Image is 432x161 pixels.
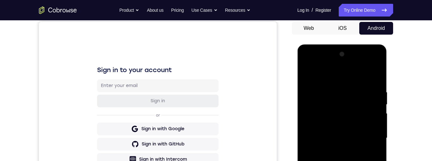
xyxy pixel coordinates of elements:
[58,131,180,144] button: Sign in with Intercom
[58,44,180,52] h1: Sign in to your account
[359,22,393,35] button: Android
[58,116,180,129] button: Sign in with GitHub
[316,4,331,17] a: Register
[39,6,77,14] a: Go to the home page
[102,104,145,110] div: Sign in with Google
[101,150,147,156] div: Sign in with Zendesk
[62,61,176,67] input: Enter your email
[58,101,180,113] button: Sign in with Google
[191,4,217,17] button: Use Cases
[58,146,180,159] button: Sign in with Zendesk
[58,73,180,85] button: Sign in
[297,4,309,17] a: Log In
[116,91,122,96] p: or
[292,22,326,35] button: Web
[147,4,163,17] a: About us
[326,22,360,35] button: iOS
[100,134,148,141] div: Sign in with Intercom
[312,6,313,14] span: /
[225,4,251,17] button: Resources
[339,4,393,17] a: Try Online Demo
[120,4,139,17] button: Product
[103,119,145,125] div: Sign in with GitHub
[171,4,184,17] a: Pricing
